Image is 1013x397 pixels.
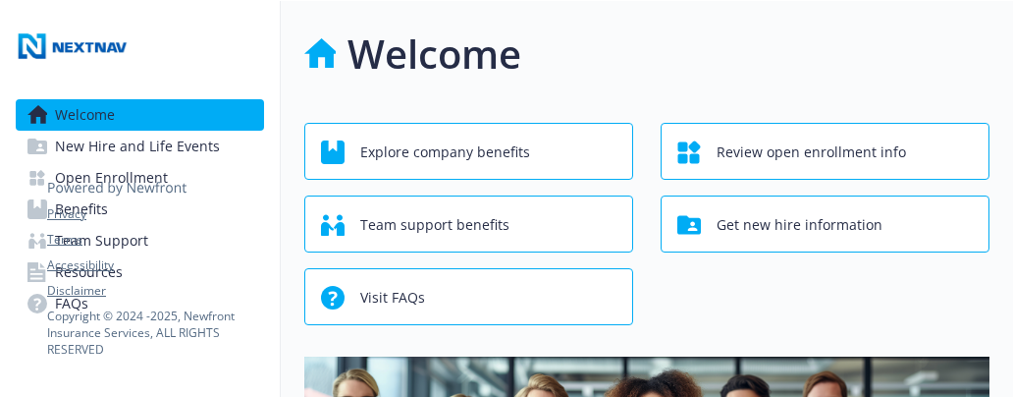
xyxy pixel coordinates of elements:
a: Terms [47,231,263,249]
a: Team Support [16,225,264,256]
button: Get new hire information [661,196,989,253]
span: Team support benefits [360,206,509,244]
span: Visit FAQs [360,279,425,316]
span: Welcome [55,99,115,131]
a: Benefits [16,194,264,225]
button: Explore company benefits [304,123,633,180]
a: Welcome [16,99,264,131]
a: Privacy [47,205,263,223]
p: Copyright © 2024 - 2025 , Newfront Insurance Services, ALL RIGHTS RESERVED [47,308,263,358]
a: Resources [16,256,264,288]
h1: Welcome [347,25,521,84]
button: Team support benefits [304,196,633,253]
a: Open Enrollment [16,162,264,194]
span: Explore company benefits [360,134,530,171]
span: Get new hire information [717,206,882,244]
button: Visit FAQs [304,268,633,325]
span: New Hire and Life Events [55,131,220,162]
a: Disclaimer [47,282,263,300]
a: New Hire and Life Events [16,131,264,162]
span: Review open enrollment info [717,134,906,171]
button: Review open enrollment info [661,123,989,180]
a: FAQs [16,288,264,319]
a: Accessibility [47,256,263,274]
